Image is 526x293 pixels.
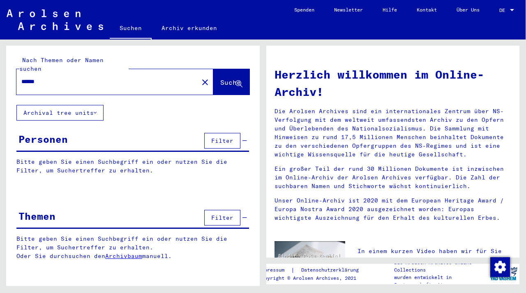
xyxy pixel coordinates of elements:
[18,209,55,223] div: Themen
[19,56,104,72] mat-label: Nach Themen oder Namen suchen
[358,247,511,273] p: In einem kurzen Video haben wir für Sie die wichtigsten Tipps für die Suche im Online-Archiv zusa...
[110,18,152,40] a: Suchen
[275,66,512,100] h1: Herzlich willkommen im Online-Archiv!
[197,74,213,90] button: Clear
[211,214,233,221] span: Filter
[295,266,369,274] a: Datenschutzerklärung
[16,105,104,121] button: Archival tree units
[16,235,249,260] p: Bitte geben Sie einen Suchbegriff ein oder nutzen Sie die Filter, um Suchertreffer zu erhalten. O...
[200,77,210,87] mat-icon: close
[16,158,249,175] p: Bitte geben Sie einen Suchbegriff ein oder nutzen Sie die Filter, um Suchertreffer zu erhalten.
[258,266,369,274] div: |
[204,133,240,149] button: Filter
[258,266,291,274] a: Impressum
[275,241,345,280] img: video.jpg
[213,69,249,95] button: Suche
[105,252,142,260] a: Archivbaum
[18,132,68,146] div: Personen
[152,18,227,38] a: Archiv erkunden
[7,9,103,30] img: Arolsen_neg.svg
[211,137,233,144] span: Filter
[275,107,512,159] p: Die Arolsen Archives sind ein internationales Zentrum über NS-Verfolgung mit dem weltweit umfasse...
[394,274,488,288] p: wurden entwickelt in Partnerschaft mit
[275,165,512,191] p: Ein großer Teil der rund 30 Millionen Dokumente ist inzwischen im Online-Archiv der Arolsen Archi...
[490,257,510,277] div: Zustimmung ändern
[258,274,369,282] p: Copyright © Arolsen Archives, 2021
[488,263,519,284] img: yv_logo.png
[499,7,508,13] span: DE
[220,78,241,86] span: Suche
[204,210,240,226] button: Filter
[490,257,510,277] img: Zustimmung ändern
[394,259,488,274] p: Die Arolsen Archives Online-Collections
[275,196,512,222] p: Unser Online-Archiv ist 2020 mit dem European Heritage Award / Europa Nostra Award 2020 ausgezeic...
